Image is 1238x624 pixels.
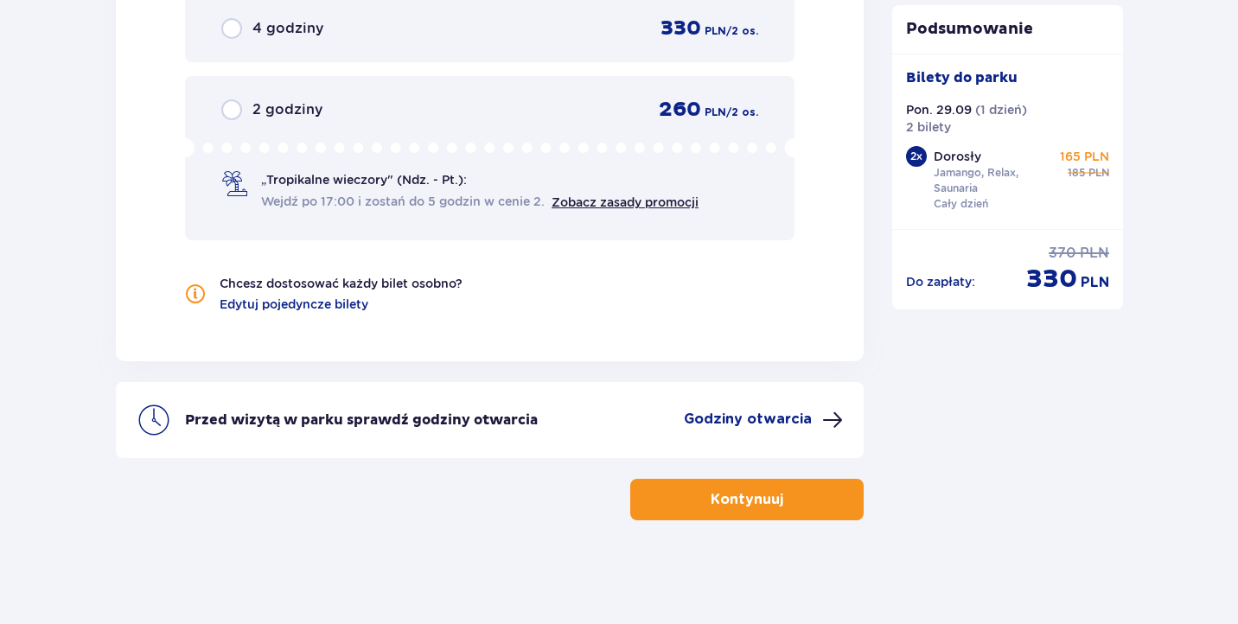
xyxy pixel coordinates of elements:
img: clock icon [137,403,171,437]
p: 330 [660,16,701,41]
a: Zobacz zasady promocji [552,195,699,209]
p: Godziny otwarcia [684,410,812,429]
p: Chcesz dostosować każdy bilet osobno? [220,275,463,292]
p: 185 [1068,165,1085,181]
p: Do zapłaty : [906,273,975,290]
p: 370 [1049,244,1076,263]
span: Wejdź po 17:00 i zostań do 5 godzin w cenie 2. [261,193,545,210]
p: Kontynuuj [711,490,783,509]
p: Podsumowanie [892,19,1124,40]
p: PLN [705,23,726,39]
button: Kontynuuj [630,479,864,520]
button: Godziny otwarcia [684,410,843,430]
p: Przed wizytą w parku sprawdź godziny otwarcia [185,411,538,430]
p: PLN [1081,273,1109,292]
p: PLN [1088,165,1109,181]
p: 2 godziny [252,100,322,119]
p: 165 PLN [1060,148,1109,165]
p: 260 [659,97,701,123]
p: Bilety do parku [906,68,1018,87]
p: PLN [705,105,726,120]
p: 4 godziny [252,19,323,38]
p: / 2 os. [726,105,758,120]
p: 330 [1026,263,1077,296]
p: Dorosły [934,148,981,165]
p: Pon. 29.09 [906,101,972,118]
p: ( 1 dzień ) [975,101,1027,118]
p: „Tropikalne wieczory" (Ndz. - Pt.): [261,171,467,188]
p: 2 bilety [906,118,951,136]
p: Cały dzień [934,196,988,212]
div: 2 x [906,146,927,167]
p: / 2 os. [726,23,758,39]
p: Jamango, Relax, Saunaria [934,165,1053,196]
p: PLN [1080,244,1109,263]
a: Edytuj pojedyncze bilety [220,296,368,313]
